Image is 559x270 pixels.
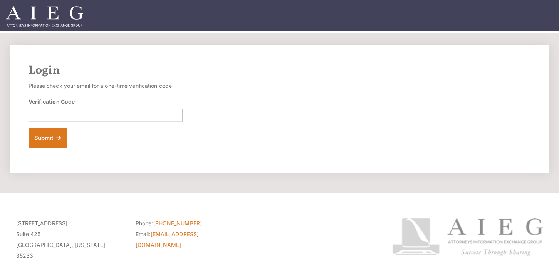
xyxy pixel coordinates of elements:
a: [EMAIL_ADDRESS][DOMAIN_NAME] [136,231,199,248]
img: Attorneys Information Exchange Group [6,6,83,27]
button: Submit [29,128,67,148]
label: Verification Code [29,97,75,106]
li: Phone: [136,218,243,229]
p: Please check your email for a one-time verification code [29,80,183,91]
img: Attorneys Information Exchange Group logo [392,218,543,256]
p: [STREET_ADDRESS] Suite 425 [GEOGRAPHIC_DATA], [US_STATE] 35233 [16,218,124,261]
a: [PHONE_NUMBER] [153,220,202,226]
h2: Login [29,64,531,77]
li: Email: [136,229,243,250]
